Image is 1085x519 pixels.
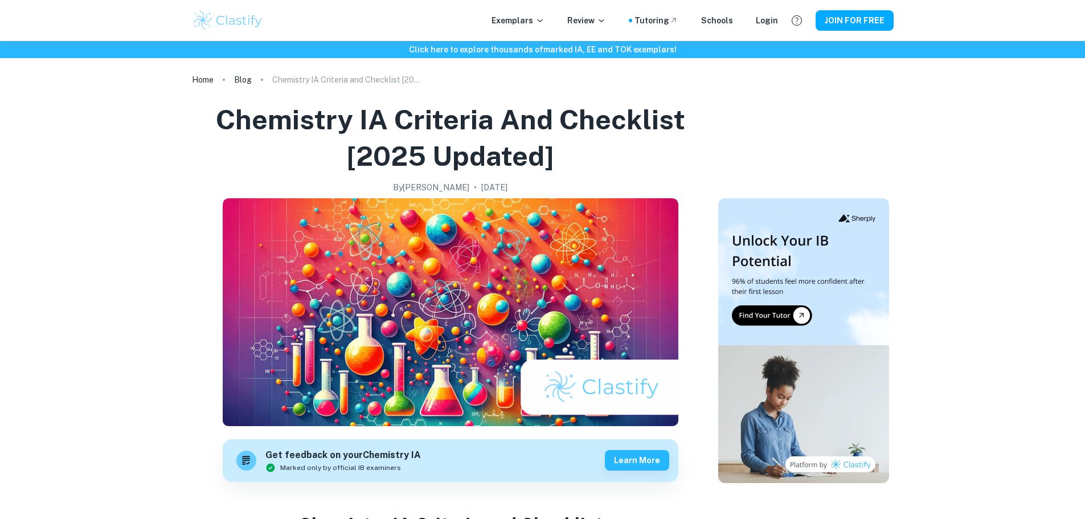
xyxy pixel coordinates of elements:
button: Learn more [605,450,669,471]
img: Chemistry IA Criteria and Checklist [2025 updated] cover image [223,198,678,426]
a: Get feedback on yourChemistry IAMarked only by official IB examinersLearn more [223,439,678,482]
h6: Get feedback on your Chemistry IA [265,448,421,463]
p: Chemistry IA Criteria and Checklist [2025 updated] [272,73,420,86]
h6: Click here to explore thousands of marked IA, EE and TOK exemplars ! [2,43,1083,56]
p: Review [567,14,606,27]
a: Blog [234,72,252,88]
a: Login [756,14,778,27]
img: Thumbnail [718,198,889,483]
h2: [DATE] [481,181,507,194]
a: Home [192,72,214,88]
h2: By [PERSON_NAME] [393,181,469,194]
a: Tutoring [634,14,678,27]
p: Exemplars [492,14,544,27]
button: Help and Feedback [787,11,806,30]
h1: Chemistry IA Criteria and Checklist [2025 updated] [196,101,705,174]
button: JOIN FOR FREE [816,10,894,31]
img: Clastify logo [192,9,264,32]
a: Schools [701,14,733,27]
span: Marked only by official IB examiners [280,463,401,473]
p: • [474,181,477,194]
